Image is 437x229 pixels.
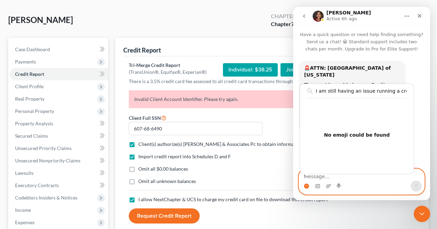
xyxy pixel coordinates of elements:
[15,207,31,213] span: Income
[15,195,77,201] span: Codebtors Insiders & Notices
[15,71,44,77] span: Credit Report
[129,69,207,76] div: (TransUnion®, Equifax®, Experian®)
[15,121,53,126] span: Property Analysis
[138,153,231,159] span: Import credit report into Schedules D and F
[280,63,324,77] div: Joint: $63.25
[15,145,72,151] span: Unsecured Priority Claims
[10,117,108,130] a: Property Analysis
[123,46,161,54] div: Credit Report
[15,182,59,188] span: Executory Contracts
[10,43,108,56] a: Case Dashboard
[138,178,196,184] span: Omit all unknown balances
[15,46,50,52] span: Case Dashboard
[129,90,403,108] p: Invalid Client Account Identifier. Please try again.
[10,68,108,80] a: Credit Report
[15,59,36,65] span: Payments
[15,219,35,225] span: Expenses
[8,15,73,25] span: [PERSON_NAME]
[129,62,207,69] div: Tri-Merge Credit Report
[10,130,108,142] a: Secured Claims
[138,166,188,172] span: Omit all $0.00 balances
[15,96,45,102] span: Real Property
[10,154,108,167] a: Unsecured Nonpriority Claims
[10,179,108,192] a: Executory Contracts
[15,133,48,139] span: Secured Claims
[414,206,430,222] iframe: Intercom live chat
[15,170,34,176] span: Lawsuits
[129,78,403,85] p: There is a 3.5% credit card fee assessed to all credit card transactions through Xactus.
[223,63,278,77] div: Individual: $38.25
[15,108,54,114] span: Personal Property
[293,7,430,200] iframe: Intercom live chat
[129,122,262,136] input: XXX-XX-XXXX
[271,12,296,20] div: Chapter
[138,141,382,147] span: Client(s) authorize(s) [PERSON_NAME] & Associates Pc to obtain information regarding his/her cred...
[291,21,294,27] span: 7
[15,83,43,89] span: Client Profile
[129,208,200,224] button: Request Credit Report
[138,196,328,202] span: I allow NextChapter & UCS to charge my credit card on file to download this credit report
[10,142,108,154] a: Unsecured Priority Claims
[129,115,161,121] span: Client Full SSN
[15,158,80,163] span: Unsecured Nonpriority Claims
[271,20,296,28] div: Chapter
[10,167,108,179] a: Lawsuits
